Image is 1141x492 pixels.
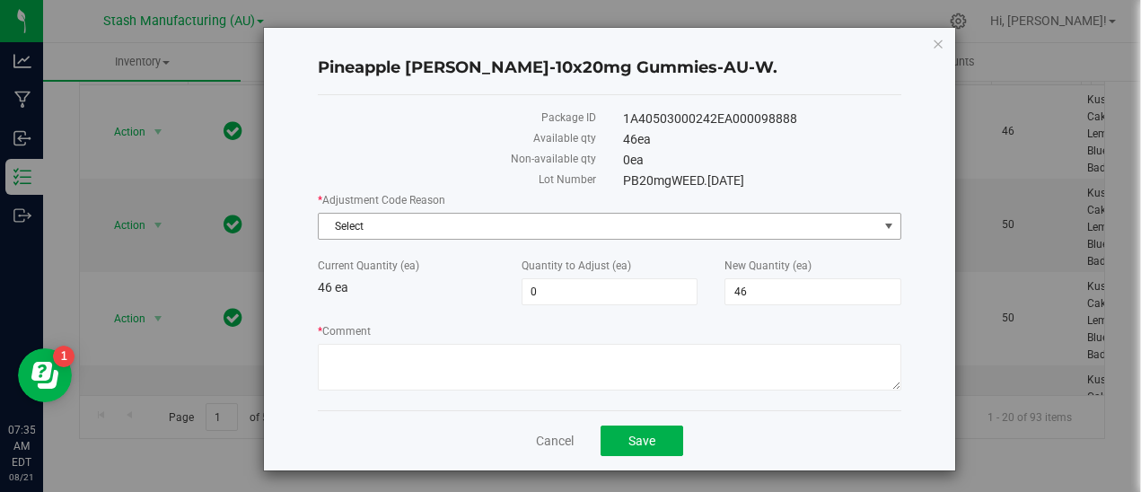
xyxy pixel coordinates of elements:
label: Package ID [318,110,596,126]
button: Save [601,426,683,456]
span: 46 ea [318,280,348,294]
label: Adjustment Code Reason [318,192,901,208]
label: Available qty [318,130,596,146]
a: Cancel [536,432,574,450]
input: 46 [725,279,900,304]
h4: Pineapple [PERSON_NAME]-10x20mg Gummies-AU-W. [318,57,901,80]
label: Non-available qty [318,151,596,167]
label: Quantity to Adjust (ea) [522,258,698,274]
span: ea [630,153,644,167]
span: select [878,214,900,239]
span: Select [319,214,878,239]
label: New Quantity (ea) [724,258,901,274]
div: 1A40503000242EA000098888 [610,110,915,128]
span: Save [628,434,655,448]
span: 46 [623,132,651,146]
label: Comment [318,323,901,339]
label: Lot Number [318,171,596,188]
div: PB20mgWEED.[DATE] [610,171,915,190]
span: ea [637,132,651,146]
label: Current Quantity (ea) [318,258,495,274]
span: 0 [623,153,644,167]
iframe: Resource center unread badge [53,346,75,367]
iframe: Resource center [18,348,72,402]
input: 0 [522,279,698,304]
